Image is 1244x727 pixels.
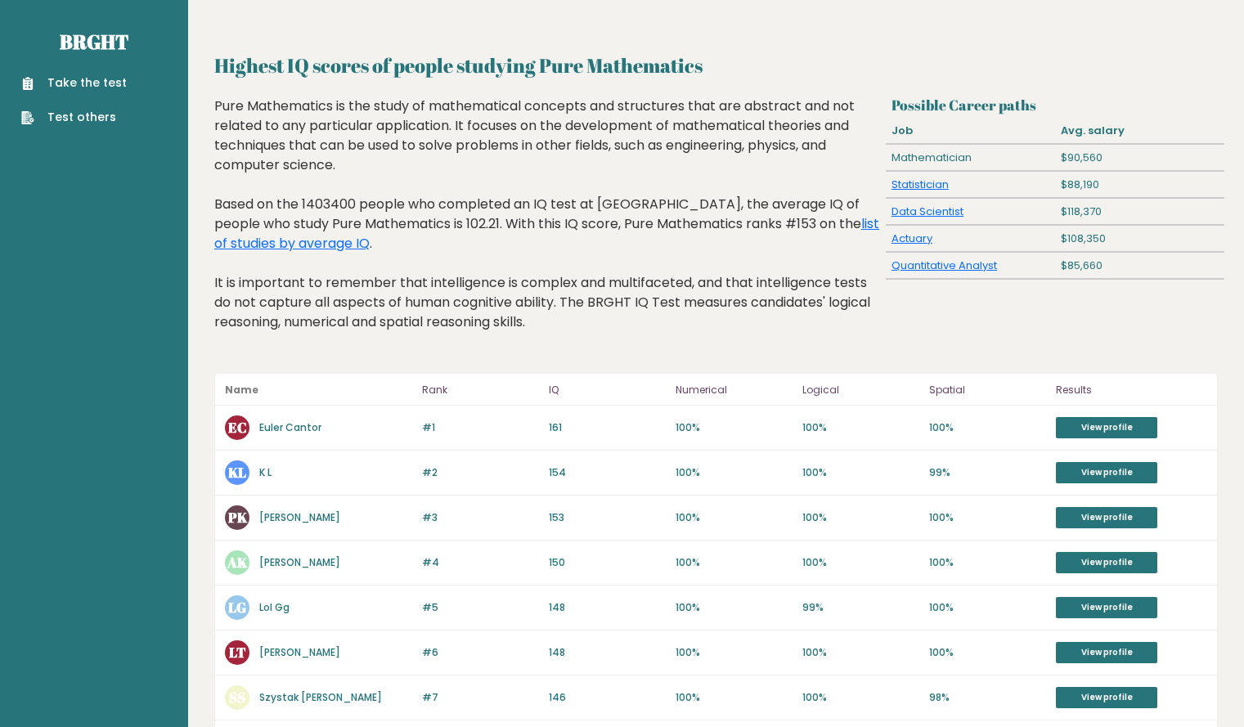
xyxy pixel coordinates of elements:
p: 100% [929,555,1046,570]
p: 100% [802,420,919,435]
a: View profile [1056,597,1157,618]
p: Results [1056,380,1207,400]
div: $118,370 [1055,199,1224,225]
p: 150 [549,555,666,570]
a: View profile [1056,462,1157,483]
a: K L [259,465,272,479]
p: 100% [676,510,793,525]
a: View profile [1056,507,1157,528]
text: KL [228,463,246,482]
div: Job [886,118,1055,144]
text: AK [227,553,248,572]
p: 100% [676,465,793,480]
p: #1 [422,420,539,435]
p: 99% [929,465,1046,480]
p: 100% [929,510,1046,525]
p: 100% [929,600,1046,615]
text: LG [228,598,246,617]
a: Statistician [891,177,949,192]
p: 146 [549,690,666,705]
p: 100% [676,645,793,660]
p: #5 [422,600,539,615]
div: Pure Mathematics is the study of mathematical concepts and structures that are abstract and not r... [214,96,879,357]
p: #2 [422,465,539,480]
h3: Possible Career paths [891,96,1218,114]
a: list of studies by average IQ [214,214,879,253]
a: Test others [21,109,127,126]
p: #4 [422,555,539,570]
text: PK [227,508,248,527]
p: 99% [802,600,919,615]
p: 100% [802,555,919,570]
a: [PERSON_NAME] [259,510,340,524]
p: #3 [422,510,539,525]
p: 100% [929,420,1046,435]
p: 148 [549,645,666,660]
p: Spatial [929,380,1046,400]
p: 100% [676,420,793,435]
a: Brght [60,29,128,55]
b: Name [225,383,258,397]
div: Mathematician [886,145,1055,171]
div: $108,350 [1055,226,1224,252]
a: Take the test [21,74,127,92]
p: 100% [802,690,919,705]
p: 100% [802,465,919,480]
div: Avg. salary [1055,118,1224,144]
p: 161 [549,420,666,435]
p: IQ [549,380,666,400]
div: $85,660 [1055,253,1224,279]
text: SS [229,688,245,707]
a: Actuary [891,231,932,246]
p: 100% [676,555,793,570]
p: Numerical [676,380,793,400]
p: 98% [929,690,1046,705]
h2: Highest IQ scores of people studying Pure Mathematics [214,51,1218,80]
p: 100% [676,600,793,615]
div: $88,190 [1055,172,1224,198]
a: View profile [1056,417,1157,438]
p: Logical [802,380,919,400]
a: [PERSON_NAME] [259,645,340,659]
text: EC [228,418,247,437]
text: LT [229,643,246,662]
a: Lol Gg [259,600,290,614]
a: Szystak [PERSON_NAME] [259,690,382,704]
div: $90,560 [1055,145,1224,171]
a: View profile [1056,552,1157,573]
a: [PERSON_NAME] [259,555,340,569]
a: Euler Cantor [259,420,321,434]
a: View profile [1056,687,1157,708]
p: Rank [422,380,539,400]
p: 153 [549,510,666,525]
p: 100% [676,690,793,705]
p: 148 [549,600,666,615]
a: Data Scientist [891,204,963,219]
p: #7 [422,690,539,705]
p: 100% [802,510,919,525]
p: 100% [802,645,919,660]
p: 154 [549,465,666,480]
p: #6 [422,645,539,660]
a: Quantitative Analyst [891,258,997,273]
a: View profile [1056,642,1157,663]
p: 100% [929,645,1046,660]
